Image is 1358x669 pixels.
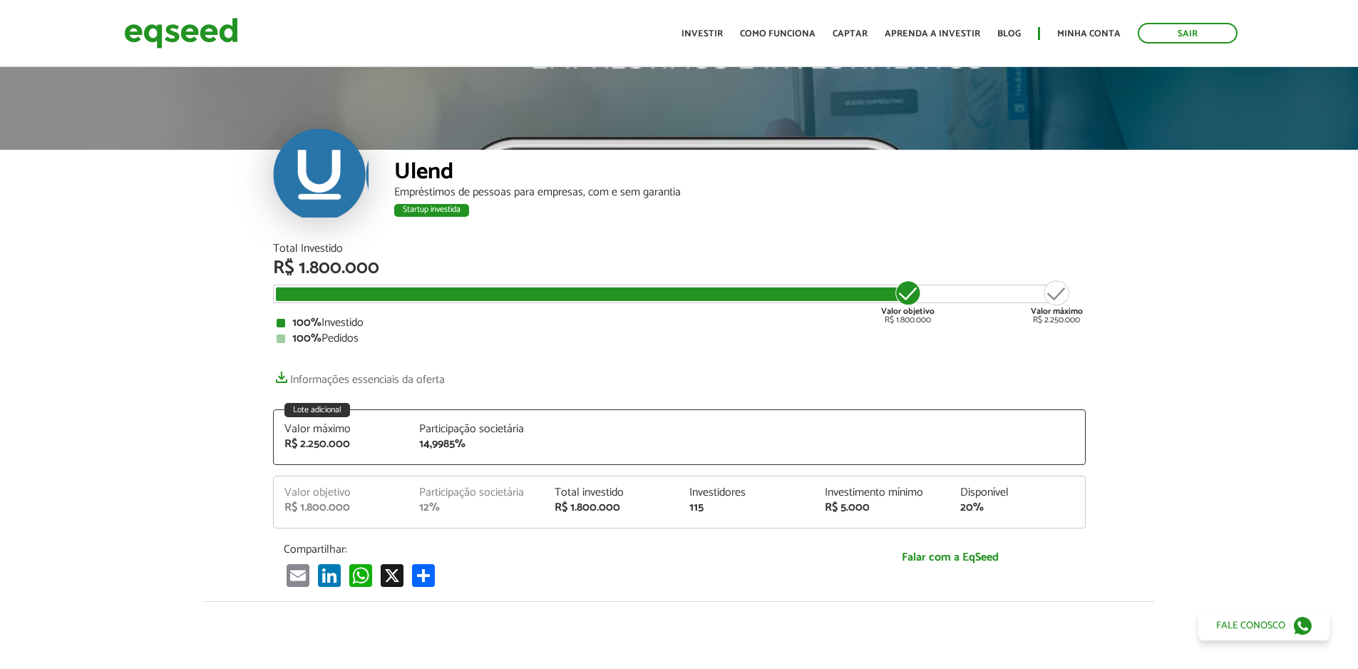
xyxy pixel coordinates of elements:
div: R$ 5.000 [825,502,939,514]
div: 115 [689,502,803,514]
div: Startup investida [394,204,469,217]
div: Participação societária [419,424,533,435]
div: Valor máximo [284,424,398,435]
a: LinkedIn [315,563,344,587]
strong: 100% [292,329,322,348]
div: 20% [960,502,1074,514]
a: Falar com a EqSeed [825,543,1075,572]
a: Aprenda a investir [885,29,980,39]
a: Blog [997,29,1021,39]
div: Disponível [960,487,1074,499]
img: EqSeed [124,14,238,52]
div: Participação societária [419,487,533,499]
a: Como funciona [740,29,816,39]
strong: 100% [292,313,322,332]
div: R$ 1.800.000 [555,502,669,514]
a: WhatsApp [346,563,375,587]
a: Email [284,563,312,587]
a: X [378,563,406,587]
div: 14,9985% [419,439,533,450]
a: Informações essenciais da oferta [273,366,445,386]
p: Compartilhar: [284,543,804,556]
a: Compartilhar [409,563,438,587]
a: Sair [1138,23,1238,44]
strong: Valor máximo [1031,305,1083,318]
a: Minha conta [1057,29,1121,39]
div: R$ 1.800.000 [284,502,398,514]
strong: Valor objetivo [881,305,935,318]
div: Investimento mínimo [825,487,939,499]
div: Total Investido [273,243,1086,255]
div: Total investido [555,487,669,499]
div: Lote adicional [284,403,350,417]
div: Pedidos [277,333,1082,344]
a: Fale conosco [1198,611,1329,640]
div: R$ 1.800.000 [881,279,935,325]
div: Empréstimos de pessoas para empresas, com e sem garantia [394,187,1086,198]
div: 12% [419,502,533,514]
div: R$ 1.800.000 [273,259,1086,277]
div: Investidores [689,487,803,499]
a: Captar [833,29,868,39]
div: R$ 2.250.000 [1031,279,1083,325]
div: Investido [277,317,1082,329]
div: Valor objetivo [284,487,398,499]
div: R$ 2.250.000 [284,439,398,450]
a: Investir [681,29,723,39]
div: Ulend [394,160,1086,187]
